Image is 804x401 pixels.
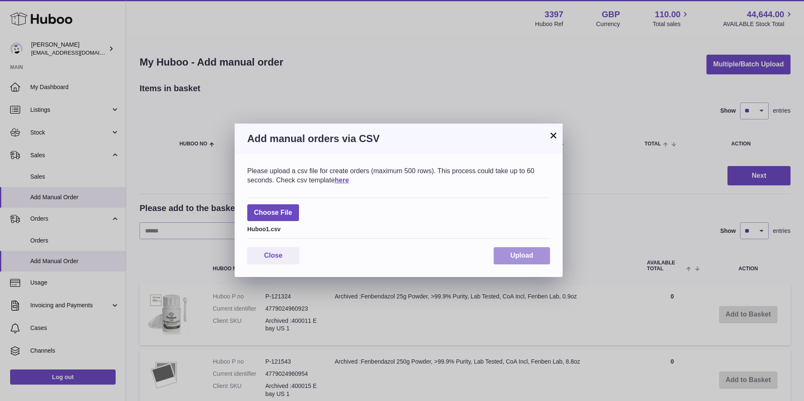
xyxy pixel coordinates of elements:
h3: Add manual orders via CSV [247,132,550,145]
div: Huboo1.csv [247,223,550,233]
span: Upload [510,252,533,259]
span: Close [264,252,283,259]
button: Close [247,247,299,264]
button: Upload [494,247,550,264]
a: here [335,177,349,184]
div: Please upload a csv file for create orders (maximum 500 rows). This process could take up to 60 s... [247,166,550,185]
span: Choose File [247,204,299,222]
button: × [548,130,558,140]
